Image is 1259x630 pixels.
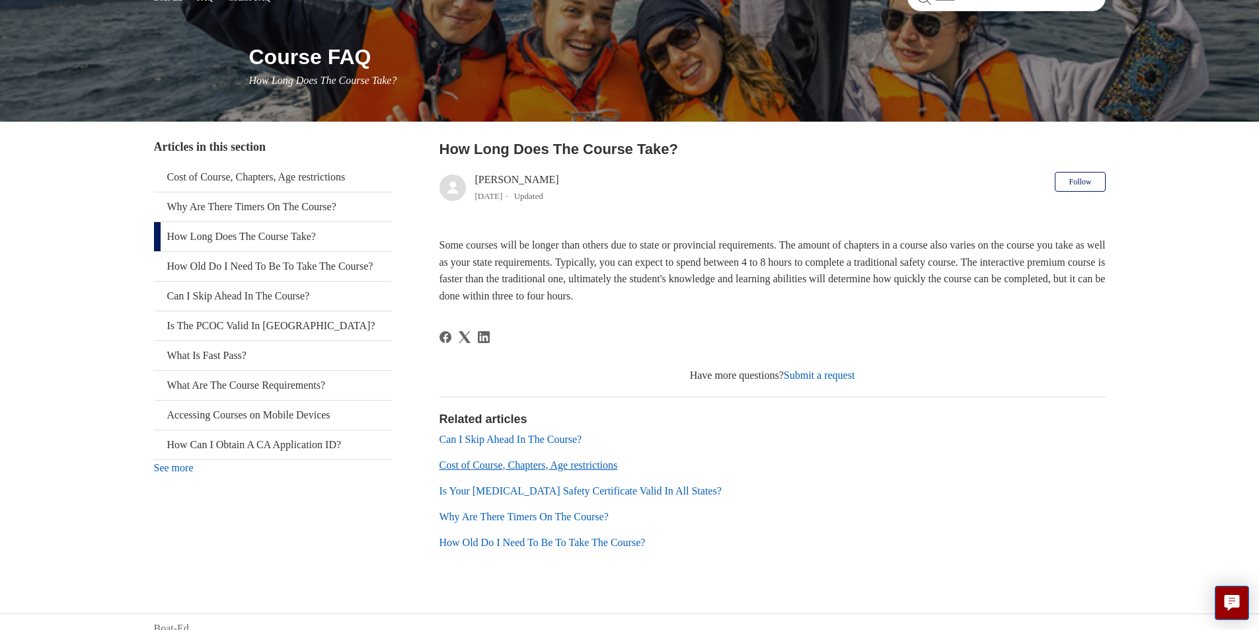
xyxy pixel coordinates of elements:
[439,331,451,343] a: Facebook
[784,370,855,381] a: Submit a request
[1215,586,1249,620] button: Live chat
[154,401,392,430] a: Accessing Courses on Mobile Devices
[475,191,503,201] time: 03/21/2024, 11:28
[439,459,618,471] a: Cost of Course, Chapters, Age restrictions
[1055,172,1105,192] button: Follow Article
[154,462,194,473] a: See more
[154,140,266,153] span: Articles in this section
[439,485,722,496] a: Is Your [MEDICAL_DATA] Safety Certificate Valid In All States?
[439,331,451,343] svg: Share this page on Facebook
[459,331,471,343] svg: Share this page on X Corp
[439,434,582,445] a: Can I Skip Ahead In The Course?
[514,191,543,201] li: Updated
[154,252,392,281] a: How Old Do I Need To Be To Take The Course?
[439,511,609,522] a: Why Are There Timers On The Course?
[478,331,490,343] svg: Share this page on LinkedIn
[154,371,392,400] a: What Are The Course Requirements?
[459,331,471,343] a: X Corp
[439,411,1106,428] h2: Related articles
[154,311,392,340] a: Is The PCOC Valid In [GEOGRAPHIC_DATA]?
[154,222,392,251] a: How Long Does The Course Take?
[154,341,392,370] a: What Is Fast Pass?
[154,282,392,311] a: Can I Skip Ahead In The Course?
[249,41,1106,73] h1: Course FAQ
[439,237,1106,304] p: Some courses will be longer than others due to state or provincial requirements. The amount of ch...
[154,192,392,221] a: Why Are There Timers On The Course?
[475,172,559,204] div: [PERSON_NAME]
[439,138,1106,160] h2: How Long Does The Course Take?
[439,368,1106,383] div: Have more questions?
[439,537,646,548] a: How Old Do I Need To Be To Take The Course?
[154,163,392,192] a: Cost of Course, Chapters, Age restrictions
[478,331,490,343] a: LinkedIn
[154,430,392,459] a: How Can I Obtain A CA Application ID?
[249,75,397,86] span: How Long Does The Course Take?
